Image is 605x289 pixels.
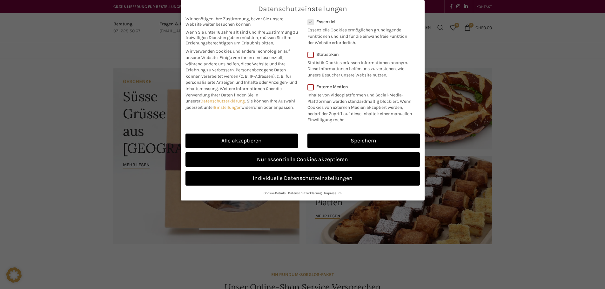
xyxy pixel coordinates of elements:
a: Cookie-Details [264,191,286,195]
span: Personenbezogene Daten können verarbeitet werden (z. B. IP-Adressen), z. B. für personalisierte A... [185,67,297,91]
a: Datenschutzerklärung [200,98,245,104]
a: Speichern [307,134,420,148]
label: Essenziell [307,19,412,24]
label: Statistiken [307,52,412,57]
a: Alle akzeptieren [185,134,298,148]
span: Sie können Ihre Auswahl jederzeit unter widerrufen oder anpassen. [185,98,295,110]
p: Statistik Cookies erfassen Informationen anonym. Diese Informationen helfen uns zu verstehen, wie... [307,57,412,78]
a: Nur essenzielle Cookies akzeptieren [185,152,420,167]
p: Essenzielle Cookies ermöglichen grundlegende Funktionen und sind für die einwandfreie Funktion de... [307,24,412,46]
span: Wir benötigen Ihre Zustimmung, bevor Sie unsere Website weiter besuchen können. [185,16,298,27]
a: Impressum [324,191,342,195]
a: Einstellungen [214,105,241,110]
a: Individuelle Datenschutzeinstellungen [185,171,420,186]
p: Inhalte von Videoplattformen und Social-Media-Plattformen werden standardmäßig blockiert. Wenn Co... [307,89,416,123]
label: Externe Medien [307,84,416,89]
span: Wenn Sie unter 16 Jahre alt sind und Ihre Zustimmung zu freiwilligen Diensten geben möchten, müss... [185,30,298,46]
span: Wir verwenden Cookies und andere Technologien auf unserer Website. Einige von ihnen sind essenzie... [185,49,290,73]
span: Weitere Informationen über die Verwendung Ihrer Daten finden Sie in unserer . [185,86,282,104]
span: Datenschutzeinstellungen [258,5,347,13]
a: Datenschutzerklärung [288,191,322,195]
